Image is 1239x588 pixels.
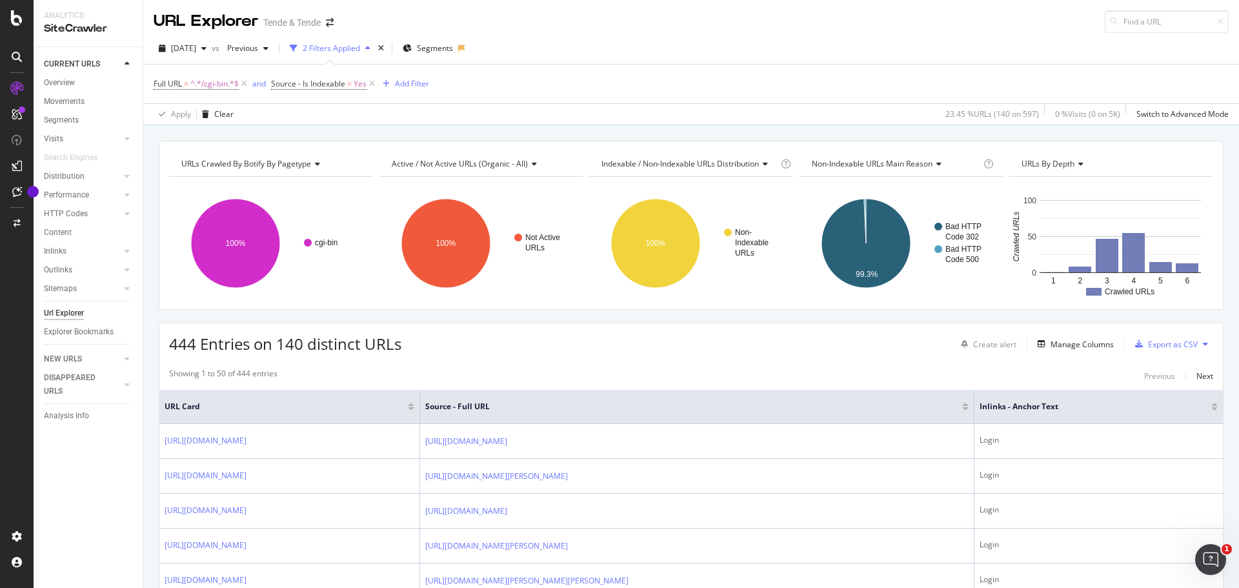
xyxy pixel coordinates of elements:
[599,154,778,174] h4: Indexable / Non-Indexable URLs Distribution
[44,95,134,108] a: Movements
[417,43,453,54] span: Segments
[389,154,572,174] h4: Active / Not Active URLs
[425,435,507,448] a: [URL][DOMAIN_NAME]
[1055,108,1120,119] div: 0 % Visits ( 0 on 5K )
[44,114,79,127] div: Segments
[735,238,769,247] text: Indexable
[44,307,134,320] a: Url Explorer
[347,78,352,89] span: =
[44,10,132,21] div: Analytics
[252,78,266,89] div: and
[44,114,134,127] a: Segments
[214,108,234,119] div: Clear
[44,263,72,277] div: Outlinks
[190,75,239,93] span: ^.*/cgi-bin.*$
[646,239,666,248] text: 100%
[436,239,456,248] text: 100%
[154,10,258,32] div: URL Explorer
[222,43,258,54] span: Previous
[1131,104,1229,125] button: Switch to Advanced Mode
[980,434,1218,446] div: Login
[222,38,274,59] button: Previous
[165,504,247,517] a: [URL][DOMAIN_NAME]
[945,222,982,231] text: Bad HTTP
[315,238,337,247] text: cgi-bin
[146,75,157,85] img: tab_keywords_by_traffic_grey.svg
[212,43,222,54] span: vs
[425,540,568,553] a: [URL][DOMAIN_NAME][PERSON_NAME]
[44,245,66,258] div: Inlinks
[44,170,121,183] a: Distribution
[44,57,100,71] div: CURRENT URLS
[44,76,134,90] a: Overview
[44,207,88,221] div: HTTP Codes
[735,248,754,258] text: URLs
[44,307,84,320] div: Url Explorer
[44,151,97,165] div: Search Engines
[27,186,39,198] div: Tooltip anchor
[44,188,89,202] div: Performance
[154,78,182,89] span: Full URL
[980,504,1218,516] div: Login
[1158,276,1163,285] text: 5
[378,76,429,92] button: Add Filter
[44,151,110,165] a: Search Engines
[169,333,401,354] span: 444 Entries on 140 distinct URLs
[1136,108,1229,119] div: Switch to Advanced Mode
[1196,370,1213,381] div: Next
[1051,276,1056,285] text: 1
[52,75,63,85] img: tab_domain_overview_orange.svg
[44,170,85,183] div: Distribution
[165,469,247,482] a: [URL][DOMAIN_NAME]
[1019,154,1202,174] h4: URLs by Depth
[425,401,943,412] span: Source - Full URL
[169,187,371,299] svg: A chart.
[165,434,247,447] a: [URL][DOMAIN_NAME]
[1185,276,1190,285] text: 6
[1144,368,1175,383] button: Previous
[44,325,134,339] a: Explorer Bookmarks
[1195,544,1226,575] iframe: Intercom live chat
[1078,276,1083,285] text: 2
[169,368,277,383] div: Showing 1 to 50 of 444 entries
[1148,339,1198,350] div: Export as CSV
[44,207,121,221] a: HTTP Codes
[945,255,979,264] text: Code 500
[956,334,1016,354] button: Create alert
[44,188,121,202] a: Performance
[44,132,121,146] a: Visits
[263,16,321,29] div: Tende & Tende
[398,38,458,59] button: Segments
[44,132,63,146] div: Visits
[425,574,629,587] a: [URL][DOMAIN_NAME][PERSON_NAME][PERSON_NAME]
[1032,336,1114,352] button: Manage Columns
[980,401,1192,412] span: Inlinks - Anchor Text
[1105,10,1229,33] input: Find a URL
[425,505,507,518] a: [URL][DOMAIN_NAME]
[589,187,791,299] svg: A chart.
[171,108,191,119] div: Apply
[44,282,77,296] div: Sitemaps
[303,43,360,54] div: 2 Filters Applied
[1105,287,1154,296] text: Crawled URLs
[1022,158,1074,169] span: URLs by Depth
[354,75,367,93] span: Yes
[809,154,982,174] h4: Non-Indexable URLs Main Reason
[1032,269,1037,278] text: 0
[735,228,752,237] text: Non-
[1009,187,1211,299] div: A chart.
[271,78,345,89] span: Source - Is Indexable
[179,154,361,174] h4: URLs Crawled By Botify By pagetype
[44,245,121,258] a: Inlinks
[165,401,405,412] span: URL Card
[44,21,132,36] div: SiteCrawler
[154,104,191,125] button: Apply
[973,339,1016,350] div: Create alert
[44,263,121,277] a: Outlinks
[1130,334,1198,354] button: Export as CSV
[226,239,246,248] text: 100%
[856,270,878,279] text: 99.3%
[945,245,982,254] text: Bad HTTP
